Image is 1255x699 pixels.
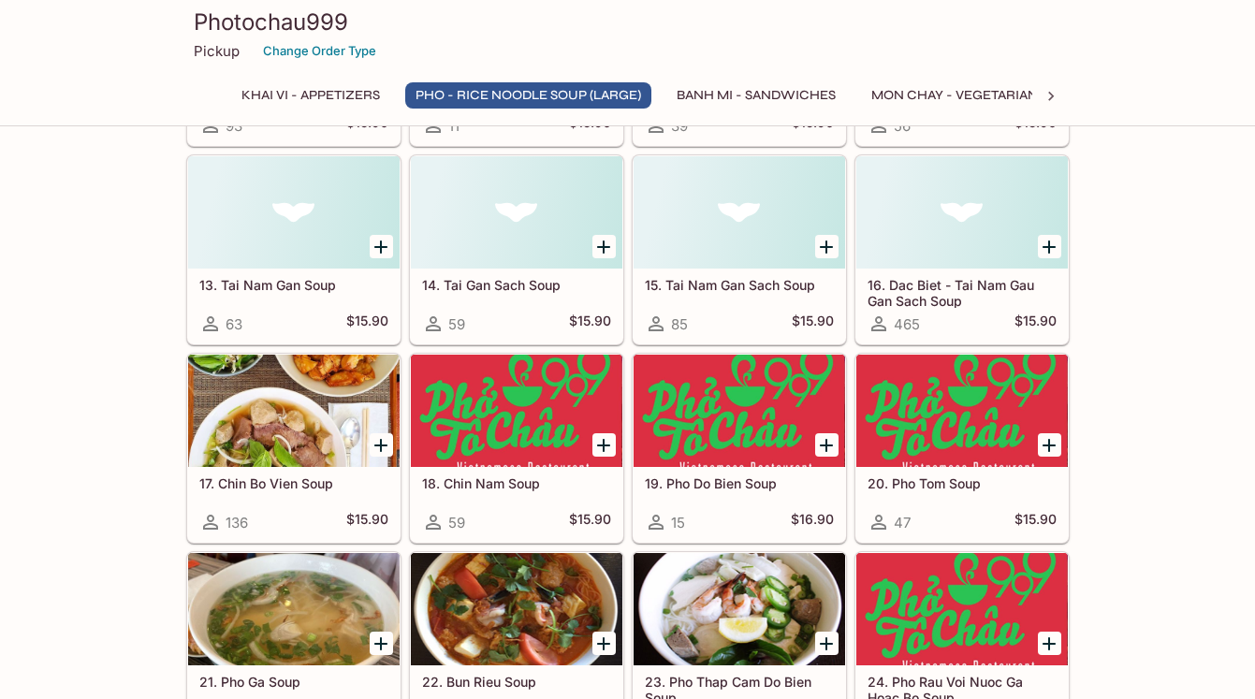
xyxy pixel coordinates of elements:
button: Add 24. Pho Rau Voi Nuoc Ga Hoac Bo Soup [1038,632,1061,655]
button: Add 22. Bun Rieu Soup [592,632,616,655]
button: Add 17. Chin Bo Vien Soup [370,433,393,457]
button: Add 20. Pho Tom Soup [1038,433,1061,457]
h5: $15.90 [1014,511,1057,533]
div: 23. Pho Thap Cam Do Bien Soup [634,553,845,665]
h5: $15.90 [569,511,611,533]
div: 20. Pho Tom Soup [856,355,1068,467]
button: Add 19. Pho Do Bien Soup [815,433,839,457]
h5: $15.90 [569,313,611,335]
button: Add 18. Chin Nam Soup [592,433,616,457]
span: 47 [894,514,911,532]
button: Add 23. Pho Thap Cam Do Bien Soup [815,632,839,655]
a: 16. Dac Biet - Tai Nam Gau Gan Sach Soup465$15.90 [855,155,1069,344]
div: 17. Chin Bo Vien Soup [188,355,400,467]
div: 18. Chin Nam Soup [411,355,622,467]
span: 59 [448,315,465,333]
h5: 21. Pho Ga Soup [199,674,388,690]
button: Add 21. Pho Ga Soup [370,632,393,655]
button: Banh Mi - Sandwiches [666,82,846,109]
h5: 16. Dac Biet - Tai Nam Gau Gan Sach Soup [868,277,1057,308]
button: Add 14. Tai Gan Sach Soup [592,235,616,258]
div: 14. Tai Gan Sach Soup [411,156,622,269]
button: Pho - Rice Noodle Soup (Large) [405,82,651,109]
span: 15 [671,514,685,532]
span: 465 [894,315,920,333]
a: 14. Tai Gan Sach Soup59$15.90 [410,155,623,344]
p: Pickup [194,42,240,60]
button: Change Order Type [255,36,385,66]
h5: $15.90 [792,313,834,335]
span: 136 [226,514,248,532]
div: 15. Tai Nam Gan Sach Soup [634,156,845,269]
a: 19. Pho Do Bien Soup15$16.90 [633,354,846,543]
h5: 22. Bun Rieu Soup [422,674,611,690]
h5: 19. Pho Do Bien Soup [645,475,834,491]
button: Add 13. Tai Nam Gan Soup [370,235,393,258]
div: 21. Pho Ga Soup [188,553,400,665]
h3: Photochau999 [194,7,1062,36]
div: 19. Pho Do Bien Soup [634,355,845,467]
h5: $15.90 [346,313,388,335]
span: 63 [226,315,242,333]
a: 13. Tai Nam Gan Soup63$15.90 [187,155,401,344]
h5: 14. Tai Gan Sach Soup [422,277,611,293]
button: Khai Vi - Appetizers [231,82,390,109]
div: 13. Tai Nam Gan Soup [188,156,400,269]
h5: 13. Tai Nam Gan Soup [199,277,388,293]
button: Mon Chay - Vegetarian Entrees [861,82,1111,109]
h5: 18. Chin Nam Soup [422,475,611,491]
h5: $16.90 [791,511,834,533]
span: 59 [448,514,465,532]
h5: 20. Pho Tom Soup [868,475,1057,491]
div: 16. Dac Biet - Tai Nam Gau Gan Sach Soup [856,156,1068,269]
a: 17. Chin Bo Vien Soup136$15.90 [187,354,401,543]
h5: $15.90 [346,511,388,533]
a: 15. Tai Nam Gan Sach Soup85$15.90 [633,155,846,344]
h5: 17. Chin Bo Vien Soup [199,475,388,491]
div: 22. Bun Rieu Soup [411,553,622,665]
h5: $15.90 [1014,313,1057,335]
span: 85 [671,315,688,333]
div: 24. Pho Rau Voi Nuoc Ga Hoac Bo Soup [856,553,1068,665]
a: 20. Pho Tom Soup47$15.90 [855,354,1069,543]
button: Add 16. Dac Biet - Tai Nam Gau Gan Sach Soup [1038,235,1061,258]
a: 18. Chin Nam Soup59$15.90 [410,354,623,543]
button: Add 15. Tai Nam Gan Sach Soup [815,235,839,258]
h5: 15. Tai Nam Gan Sach Soup [645,277,834,293]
